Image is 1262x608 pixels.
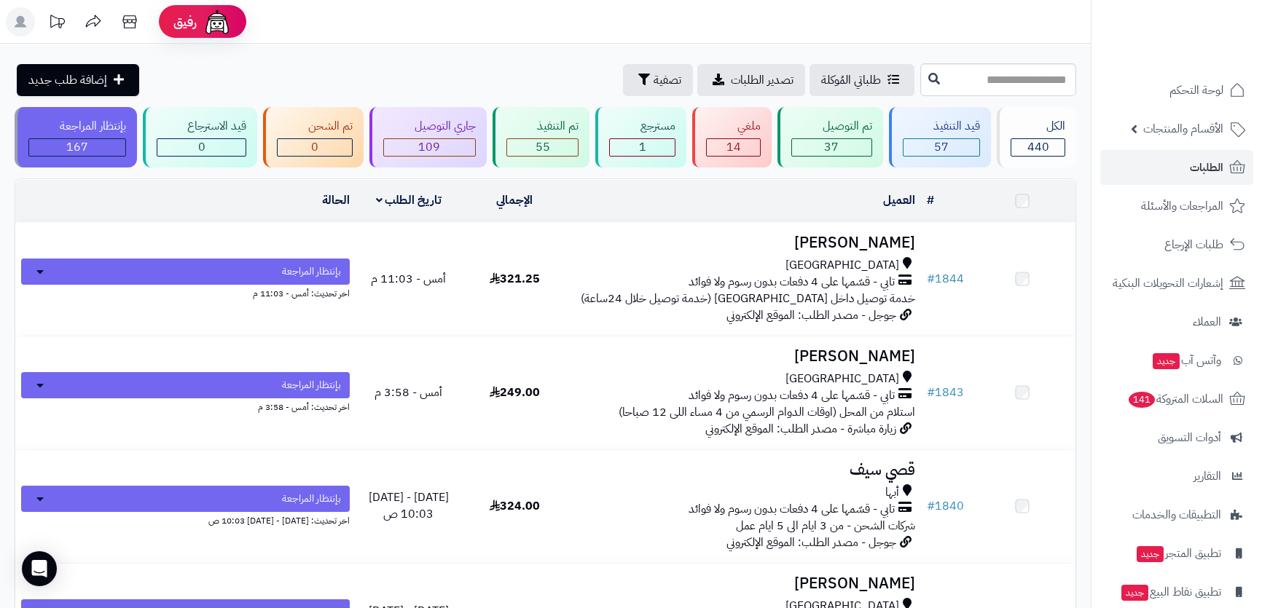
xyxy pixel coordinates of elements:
div: تم الشحن [277,118,353,135]
div: 14 [707,139,760,156]
span: 14 [726,138,741,156]
h3: [PERSON_NAME] [573,575,915,592]
a: مسترجع 1 [592,107,689,167]
span: تابي - قسّمها على 4 دفعات بدون رسوم ولا فوائد [689,387,895,404]
span: أدوات التسويق [1158,427,1221,448]
div: 167 [29,139,125,156]
span: [DATE] - [DATE] 10:03 ص [369,489,449,523]
span: أمس - 11:03 م [371,270,446,288]
span: المراجعات والأسئلة [1141,196,1223,216]
span: التطبيقات والخدمات [1132,505,1221,525]
span: 249.00 [490,384,540,401]
div: ملغي [706,118,761,135]
span: أبها [885,484,899,501]
div: اخر تحديث: [DATE] - [DATE] 10:03 ص [21,512,350,527]
div: 37 [792,139,871,156]
div: 109 [384,139,475,156]
span: جديد [1121,585,1148,601]
div: جاري التوصيل [383,118,476,135]
div: تم التوصيل [791,118,872,135]
span: تصدير الطلبات [731,71,793,89]
a: #1840 [927,497,964,515]
span: أمس - 3:58 م [375,384,442,401]
span: الأقسام والمنتجات [1143,119,1223,139]
div: الكل [1011,118,1065,135]
span: شركات الشحن - من 3 ايام الى 5 ايام عمل [736,517,915,534]
span: # [927,384,935,401]
a: قيد الاسترجاع 0 [140,107,261,167]
img: ai-face.png [203,7,232,36]
span: وآتس آب [1151,350,1221,371]
span: 324.00 [490,497,540,515]
a: تطبيق المتجرجديد [1100,536,1253,571]
span: جديد [1137,546,1164,562]
div: 1 [610,139,675,156]
span: إضافة طلب جديد [28,71,107,89]
div: تم التنفيذ [506,118,579,135]
a: تم التوصيل 37 [775,107,886,167]
div: بإنتظار المراجعة [28,118,126,135]
div: اخر تحديث: أمس - 3:58 م [21,398,350,414]
a: التطبيقات والخدمات [1100,497,1253,532]
span: لوحة التحكم [1169,80,1223,100]
span: 321.25 [490,270,540,288]
a: إضافة طلب جديد [17,64,139,96]
span: جديد [1153,353,1180,369]
img: logo-2.png [1163,39,1248,69]
span: بإنتظار المراجعة [282,491,341,506]
a: بإنتظار المراجعة 167 [12,107,140,167]
a: الطلبات [1100,150,1253,185]
a: التقارير [1100,459,1253,494]
span: بإنتظار المراجعة [282,264,341,279]
span: طلباتي المُوكلة [821,71,881,89]
span: إشعارات التحويلات البنكية [1113,273,1223,293]
div: 0 [278,139,352,156]
a: وآتس آبجديد [1100,343,1253,378]
a: # [927,192,934,209]
button: تصفية [623,64,693,96]
a: #1844 [927,270,964,288]
span: 109 [418,138,440,156]
span: جوجل - مصدر الطلب: الموقع الإلكتروني [726,534,896,551]
h3: قصي سيف [573,462,915,478]
a: تاريخ الطلب [376,192,442,209]
div: اخر تحديث: أمس - 11:03 م [21,285,350,300]
span: بإنتظار المراجعة [282,378,341,392]
span: [GEOGRAPHIC_DATA] [785,257,899,274]
span: 1 [639,138,646,156]
span: تطبيق المتجر [1135,543,1221,564]
span: تصفية [654,71,681,89]
a: الحالة [322,192,350,209]
a: الإجمالي [496,192,533,209]
a: لوحة التحكم [1100,73,1253,108]
span: 141 [1129,392,1155,408]
a: طلبات الإرجاع [1100,227,1253,262]
a: الكل440 [994,107,1079,167]
h3: [PERSON_NAME] [573,234,915,251]
span: زيارة مباشرة - مصدر الطلب: الموقع الإلكتروني [705,420,896,438]
a: أدوات التسويق [1100,420,1253,455]
a: تصدير الطلبات [697,64,805,96]
span: 440 [1027,138,1049,156]
span: جوجل - مصدر الطلب: الموقع الإلكتروني [726,307,896,324]
span: خدمة توصيل داخل [GEOGRAPHIC_DATA] (خدمة توصيل خلال 24ساعة) [581,290,915,307]
div: 57 [904,139,980,156]
a: تم التنفيذ 55 [490,107,593,167]
h3: [PERSON_NAME] [573,348,915,365]
div: 55 [507,139,579,156]
span: 57 [934,138,949,156]
a: تم الشحن 0 [260,107,367,167]
div: قيد التنفيذ [903,118,981,135]
span: التقارير [1194,466,1221,486]
a: السلات المتروكة141 [1100,382,1253,416]
a: المراجعات والأسئلة [1100,189,1253,224]
div: قيد الاسترجاع [157,118,247,135]
span: تطبيق نقاط البيع [1120,582,1221,602]
span: 0 [311,138,318,156]
span: استلام من المحل (اوقات الدوام الرسمي من 4 مساء اللى 12 صباحا) [619,403,915,421]
span: تابي - قسّمها على 4 دفعات بدون رسوم ولا فوائد [689,274,895,291]
span: 167 [66,138,88,156]
a: #1843 [927,384,964,401]
a: ملغي 14 [689,107,775,167]
a: العميل [883,192,915,209]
